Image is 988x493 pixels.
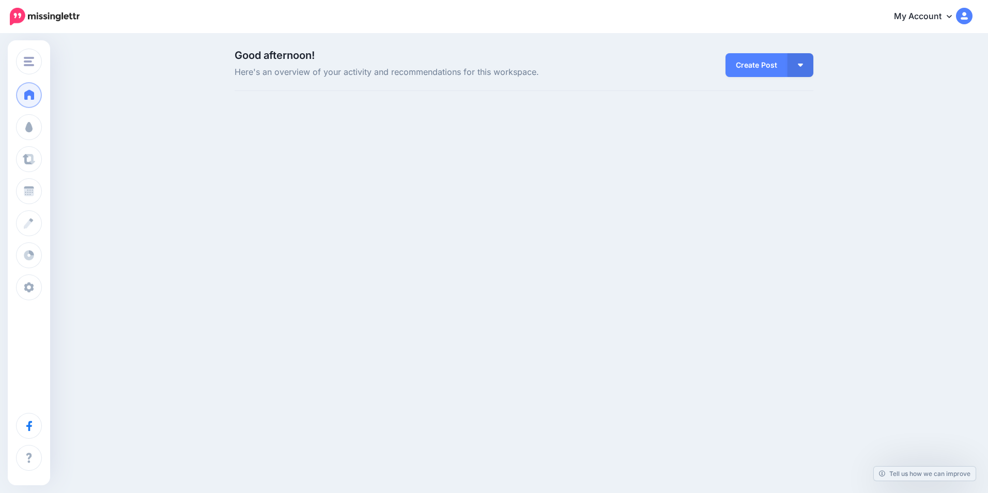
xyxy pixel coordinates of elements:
a: Tell us how we can improve [874,467,976,481]
span: Here's an overview of your activity and recommendations for this workspace. [235,66,615,79]
img: menu.png [24,57,34,66]
span: Good afternoon! [235,49,315,61]
a: Create Post [725,53,788,77]
a: My Account [884,4,972,29]
img: arrow-down-white.png [798,64,803,67]
img: Missinglettr [10,8,80,25]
